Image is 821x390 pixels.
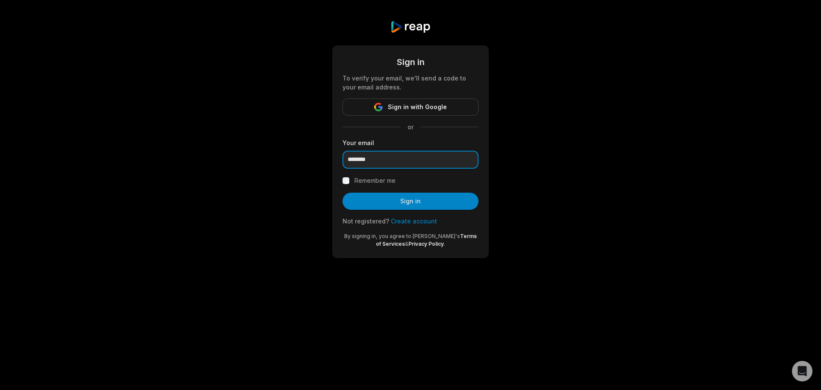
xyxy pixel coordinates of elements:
span: Sign in with Google [388,102,447,112]
button: Sign in with Google [343,98,478,116]
button: Sign in [343,193,478,210]
a: Privacy Policy [408,241,444,247]
a: Create account [391,217,437,225]
span: By signing in, you agree to [PERSON_NAME]'s [344,233,460,239]
label: Remember me [354,176,396,186]
img: reap [390,21,431,33]
div: To verify your email, we'll send a code to your email address. [343,74,478,92]
span: Not registered? [343,217,389,225]
span: . [444,241,445,247]
span: or [401,122,420,131]
label: Your email [343,138,478,147]
a: Terms of Services [376,233,477,247]
div: Open Intercom Messenger [792,361,812,381]
span: & [405,241,408,247]
div: Sign in [343,56,478,68]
